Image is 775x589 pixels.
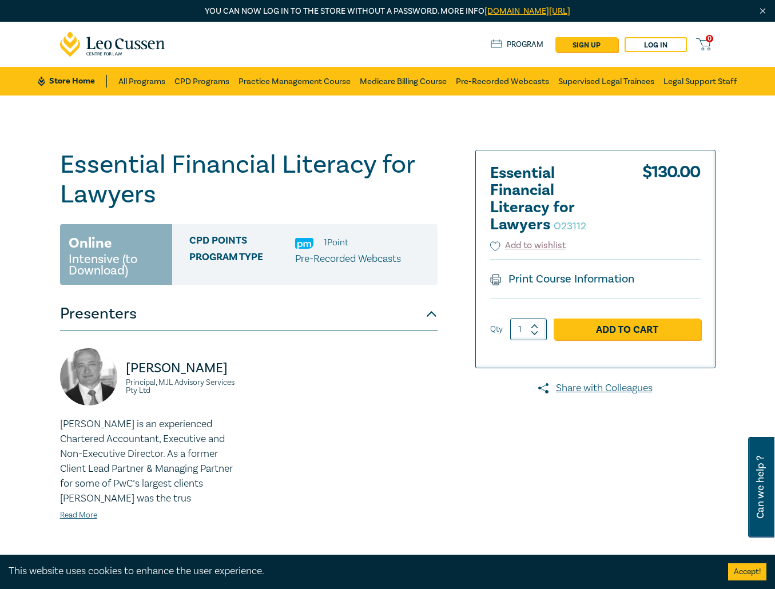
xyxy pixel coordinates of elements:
[69,233,112,253] h3: Online
[491,38,544,51] a: Program
[490,323,503,336] label: Qty
[60,5,716,18] p: You can now log in to the store without a password. More info
[490,272,635,286] a: Print Course Information
[510,319,547,340] input: 1
[189,235,295,250] span: CPD Points
[118,67,165,95] a: All Programs
[38,75,107,87] a: Store Home
[490,239,566,252] button: Add to wishlist
[642,165,701,239] div: $ 130.00
[360,67,447,95] a: Medicare Billing Course
[758,6,768,16] img: Close
[456,67,549,95] a: Pre-Recorded Webcasts
[663,67,737,95] a: Legal Support Staff
[490,165,616,233] h2: Essential Financial Literacy for Lawyers
[728,563,766,580] button: Accept cookies
[554,319,701,340] a: Add to Cart
[558,67,654,95] a: Supervised Legal Trainees
[625,37,687,52] a: Log in
[9,564,711,579] div: This website uses cookies to enhance the user experience.
[475,381,716,396] a: Share with Colleagues
[69,253,164,276] small: Intensive (to Download)
[174,67,229,95] a: CPD Programs
[126,379,242,395] small: Principal, MJL Advisory Services Pty Ltd
[295,252,401,266] p: Pre-Recorded Webcasts
[755,444,766,531] span: Can we help ?
[60,348,117,405] img: https://s3.ap-southeast-2.amazonaws.com/leo-cussen-store-production-content/Contacts/Mark%20J.%20...
[295,238,313,249] img: Practice Management & Business Skills
[60,297,438,331] button: Presenters
[239,67,351,95] a: Practice Management Course
[706,35,713,42] span: 0
[554,220,586,233] small: O23112
[324,235,348,250] li: 1 Point
[555,37,618,52] a: sign up
[484,6,570,17] a: [DOMAIN_NAME][URL]
[189,252,295,266] span: Program type
[60,510,97,520] a: Read More
[60,417,242,506] p: [PERSON_NAME] is an experienced Chartered Accountant, Executive and Non-Executive Director. As a ...
[60,150,438,209] h1: Essential Financial Literacy for Lawyers
[126,359,242,377] p: [PERSON_NAME]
